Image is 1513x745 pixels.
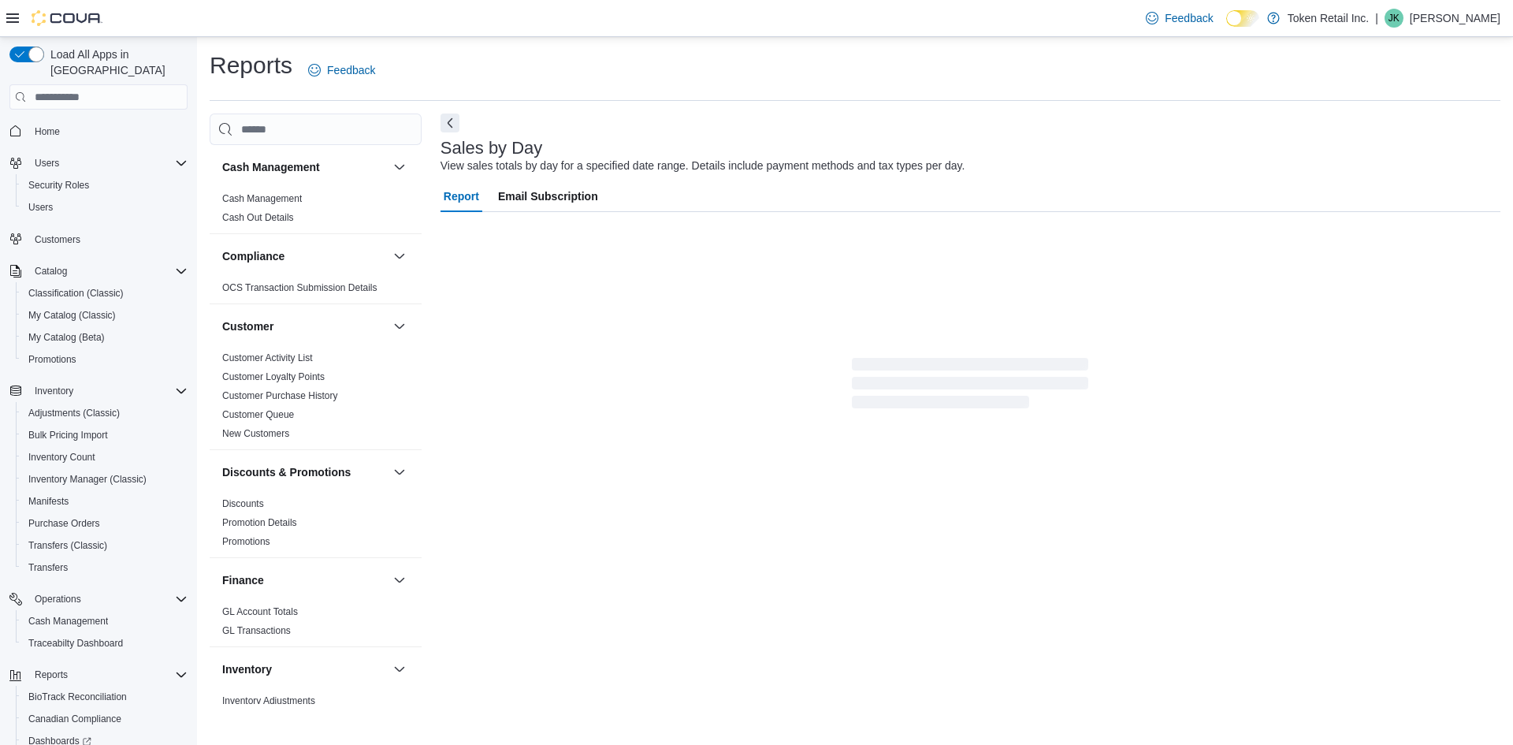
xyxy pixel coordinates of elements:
span: Manifests [28,495,69,508]
button: Inventory Count [16,446,194,468]
div: Customer [210,348,422,449]
span: Customers [28,229,188,249]
span: Customer Queue [222,408,294,421]
span: Bulk Pricing Import [22,426,188,445]
a: Cash Management [222,193,302,204]
span: Promotions [22,350,188,369]
a: Transfers [22,558,74,577]
span: Security Roles [28,179,89,192]
button: Promotions [16,348,194,371]
button: Inventory Manager (Classic) [16,468,194,490]
span: Users [28,201,53,214]
span: Canadian Compliance [22,710,188,728]
img: Cova [32,10,102,26]
div: Discounts & Promotions [210,494,422,557]
a: Adjustments (Classic) [22,404,126,423]
a: My Catalog (Classic) [22,306,122,325]
span: Users [35,157,59,169]
button: Inventory [28,382,80,400]
span: BioTrack Reconciliation [28,691,127,703]
span: Inventory Manager (Classic) [28,473,147,486]
button: Users [28,154,65,173]
button: Customers [3,228,194,251]
span: Customers [35,233,80,246]
a: Discounts [222,498,264,509]
button: Adjustments (Classic) [16,402,194,424]
button: Transfers [16,557,194,579]
button: Users [16,196,194,218]
button: Customer [390,317,409,336]
a: Promotions [22,350,83,369]
button: Classification (Classic) [16,282,194,304]
span: Manifests [22,492,188,511]
span: Security Roles [22,176,188,195]
span: Catalog [35,265,67,278]
a: Feedback [1139,2,1219,34]
h1: Reports [210,50,292,81]
span: Inventory [28,382,188,400]
span: Catalog [28,262,188,281]
button: Purchase Orders [16,512,194,535]
span: Promotion Details [222,516,297,529]
h3: Customer [222,318,273,334]
span: Adjustments (Classic) [28,407,120,419]
h3: Compliance [222,248,284,264]
span: Transfers [28,561,68,574]
a: Users [22,198,59,217]
button: Catalog [3,260,194,282]
button: Reports [28,665,74,684]
span: Inventory Count [22,448,188,467]
span: Cash Management [222,192,302,205]
button: Cash Management [222,159,387,175]
span: Purchase Orders [22,514,188,533]
h3: Discounts & Promotions [222,464,351,480]
span: Report [444,181,479,212]
a: Cash Management [22,612,114,631]
span: Transfers [22,558,188,577]
a: Inventory Adjustments [222,695,315,706]
button: My Catalog (Beta) [16,326,194,348]
button: Reports [3,664,194,686]
a: Customers [28,230,87,249]
span: My Catalog (Classic) [28,309,116,322]
a: Traceabilty Dashboard [22,634,129,653]
p: | [1375,9,1378,28]
span: Email Subscription [498,181,598,212]
div: Compliance [210,278,422,304]
span: Classification (Classic) [22,284,188,303]
a: Canadian Compliance [22,710,128,728]
a: Customer Queue [222,409,294,420]
span: Traceabilty Dashboard [28,637,123,650]
div: Finance [210,602,422,646]
p: Token Retail Inc. [1288,9,1370,28]
a: OCS Transaction Submission Details [222,282,377,293]
h3: Cash Management [222,159,320,175]
span: Feedback [327,62,375,78]
span: Dark Mode [1226,27,1227,28]
a: Cash Out Details [222,212,294,223]
a: Transfers (Classic) [22,536,113,555]
button: Finance [222,572,387,588]
button: Catalog [28,262,73,281]
button: Cash Management [16,610,194,632]
button: Security Roles [16,174,194,196]
span: Home [28,121,188,140]
span: My Catalog (Classic) [22,306,188,325]
button: Canadian Compliance [16,708,194,730]
span: JK [1388,9,1400,28]
a: New Customers [222,428,289,439]
span: Transfers (Classic) [28,539,107,552]
a: BioTrack Reconciliation [22,687,133,706]
span: Adjustments (Classic) [22,404,188,423]
span: Home [35,125,60,138]
span: OCS Transaction Submission Details [222,281,377,294]
span: Transfers (Classic) [22,536,188,555]
button: Traceabilty Dashboard [16,632,194,654]
span: My Catalog (Beta) [28,331,105,344]
a: Manifests [22,492,75,511]
h3: Inventory [222,661,272,677]
span: Users [28,154,188,173]
span: Bulk Pricing Import [28,429,108,441]
a: Purchase Orders [22,514,106,533]
h3: Finance [222,572,264,588]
